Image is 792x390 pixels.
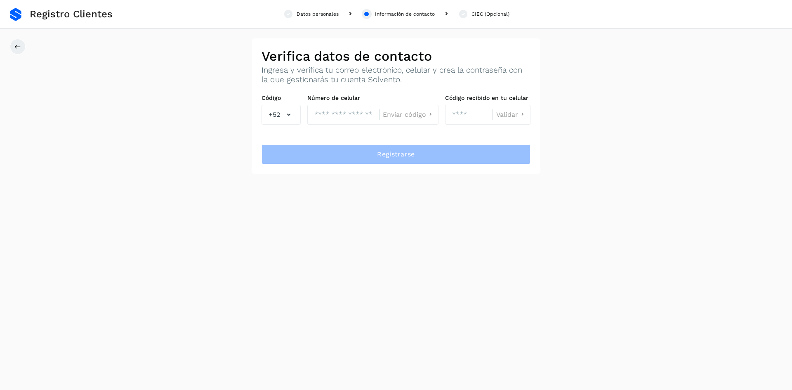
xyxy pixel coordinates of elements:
button: Enviar código [383,110,435,119]
div: Datos personales [297,10,339,18]
label: Código [262,95,301,102]
p: Ingresa y verifica tu correo electrónico, celular y crea la contraseña con la que gestionarás tu ... [262,66,530,85]
span: Registrarse [377,150,415,159]
div: Información de contacto [375,10,435,18]
span: Validar [496,111,518,118]
button: Validar [496,110,527,119]
span: +52 [269,110,280,120]
button: Registrarse [262,144,530,164]
div: CIEC (Opcional) [471,10,509,18]
label: Código recibido en tu celular [445,95,530,102]
label: Número de celular [307,95,438,102]
span: Enviar código [383,111,426,118]
span: Registro Clientes [30,8,113,20]
h2: Verifica datos de contacto [262,48,530,64]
